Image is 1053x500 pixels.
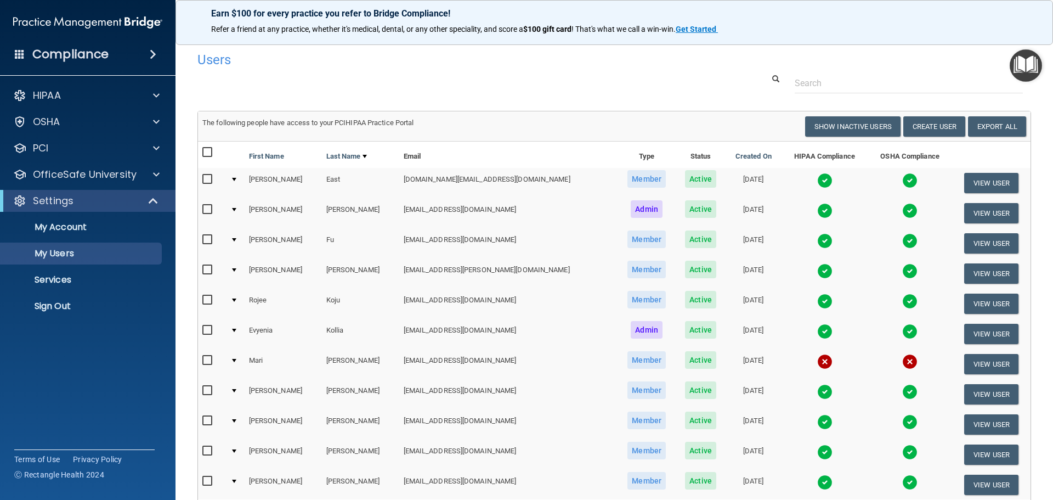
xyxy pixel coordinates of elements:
[399,440,618,470] td: [EMAIL_ADDRESS][DOMAIN_NAME]
[902,354,918,369] img: cross.ca9f0e7f.svg
[7,222,157,233] p: My Account
[964,324,1018,344] button: View User
[33,115,60,128] p: OSHA
[7,248,157,259] p: My Users
[817,203,833,218] img: tick.e7d51cea.svg
[726,228,782,259] td: [DATE]
[782,142,868,168] th: HIPAA Compliance
[245,409,322,440] td: [PERSON_NAME]
[685,351,716,369] span: Active
[631,200,663,218] span: Admin
[685,200,716,218] span: Active
[627,442,666,459] span: Member
[245,259,322,289] td: [PERSON_NAME]
[571,25,676,33] span: ! That's what we call a win-win.
[817,233,833,249] img: tick.e7d51cea.svg
[322,470,399,499] td: [PERSON_NAME]
[13,12,162,33] img: PMB logo
[964,445,1018,465] button: View User
[902,173,918,188] img: tick.e7d51cea.svg
[627,472,666,490] span: Member
[817,414,833,430] img: tick.e7d51cea.svg
[902,384,918,400] img: tick.e7d51cea.svg
[735,150,772,163] a: Created On
[817,263,833,279] img: tick.e7d51cea.svg
[245,349,322,379] td: Mari
[726,259,782,289] td: [DATE]
[817,173,833,188] img: tick.e7d51cea.svg
[33,89,61,102] p: HIPAA
[14,469,104,480] span: Ⓒ Rectangle Health 2024
[13,115,160,128] a: OSHA
[33,168,137,181] p: OfficeSafe University
[964,294,1018,314] button: View User
[32,47,109,62] h4: Compliance
[322,259,399,289] td: [PERSON_NAME]
[322,198,399,228] td: [PERSON_NAME]
[627,291,666,308] span: Member
[964,173,1018,193] button: View User
[964,384,1018,405] button: View User
[13,142,160,155] a: PCI
[726,409,782,440] td: [DATE]
[322,228,399,259] td: Fu
[73,454,122,465] a: Privacy Policy
[399,289,618,319] td: [EMAIL_ADDRESS][DOMAIN_NAME]
[627,261,666,278] span: Member
[685,261,716,278] span: Active
[399,198,618,228] td: [EMAIL_ADDRESS][DOMAIN_NAME]
[964,233,1018,254] button: View User
[868,142,952,168] th: OSHA Compliance
[245,198,322,228] td: [PERSON_NAME]
[902,263,918,279] img: tick.e7d51cea.svg
[726,168,782,198] td: [DATE]
[726,289,782,319] td: [DATE]
[197,53,677,67] h4: Users
[399,142,618,168] th: Email
[211,25,523,33] span: Refer a friend at any practice, whether it's medical, dental, or any other speciality, and score a
[7,274,157,285] p: Services
[245,379,322,409] td: [PERSON_NAME]
[685,442,716,459] span: Active
[322,319,399,349] td: Kollia
[817,354,833,369] img: cross.ca9f0e7f.svg
[245,319,322,349] td: Evyenia
[399,470,618,499] td: [EMAIL_ADDRESS][DOMAIN_NAME]
[399,168,618,198] td: [DOMAIN_NAME][EMAIL_ADDRESS][DOMAIN_NAME]
[676,25,716,33] strong: Get Started
[33,194,73,207] p: Settings
[902,475,918,490] img: tick.e7d51cea.svg
[968,116,1026,137] a: Export All
[817,324,833,339] img: tick.e7d51cea.svg
[627,231,666,248] span: Member
[676,25,718,33] a: Get Started
[685,381,716,399] span: Active
[399,349,618,379] td: [EMAIL_ADDRESS][DOMAIN_NAME]
[245,289,322,319] td: Rojee
[685,291,716,308] span: Active
[903,116,965,137] button: Create User
[14,454,60,465] a: Terms of Use
[726,349,782,379] td: [DATE]
[1010,49,1042,82] button: Open Resource Center
[631,321,663,339] span: Admin
[399,259,618,289] td: [EMAIL_ADDRESS][PERSON_NAME][DOMAIN_NAME]
[726,440,782,470] td: [DATE]
[902,324,918,339] img: tick.e7d51cea.svg
[322,440,399,470] td: [PERSON_NAME]
[685,231,716,248] span: Active
[7,301,157,312] p: Sign Out
[685,170,716,188] span: Active
[399,409,618,440] td: [EMAIL_ADDRESS][DOMAIN_NAME]
[13,89,160,102] a: HIPAA
[627,170,666,188] span: Member
[964,414,1018,435] button: View User
[902,233,918,249] img: tick.e7d51cea.svg
[245,440,322,470] td: [PERSON_NAME]
[964,203,1018,223] button: View User
[322,409,399,440] td: [PERSON_NAME]
[685,412,716,429] span: Active
[326,150,367,163] a: Last Name
[249,150,284,163] a: First Name
[13,194,159,207] a: Settings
